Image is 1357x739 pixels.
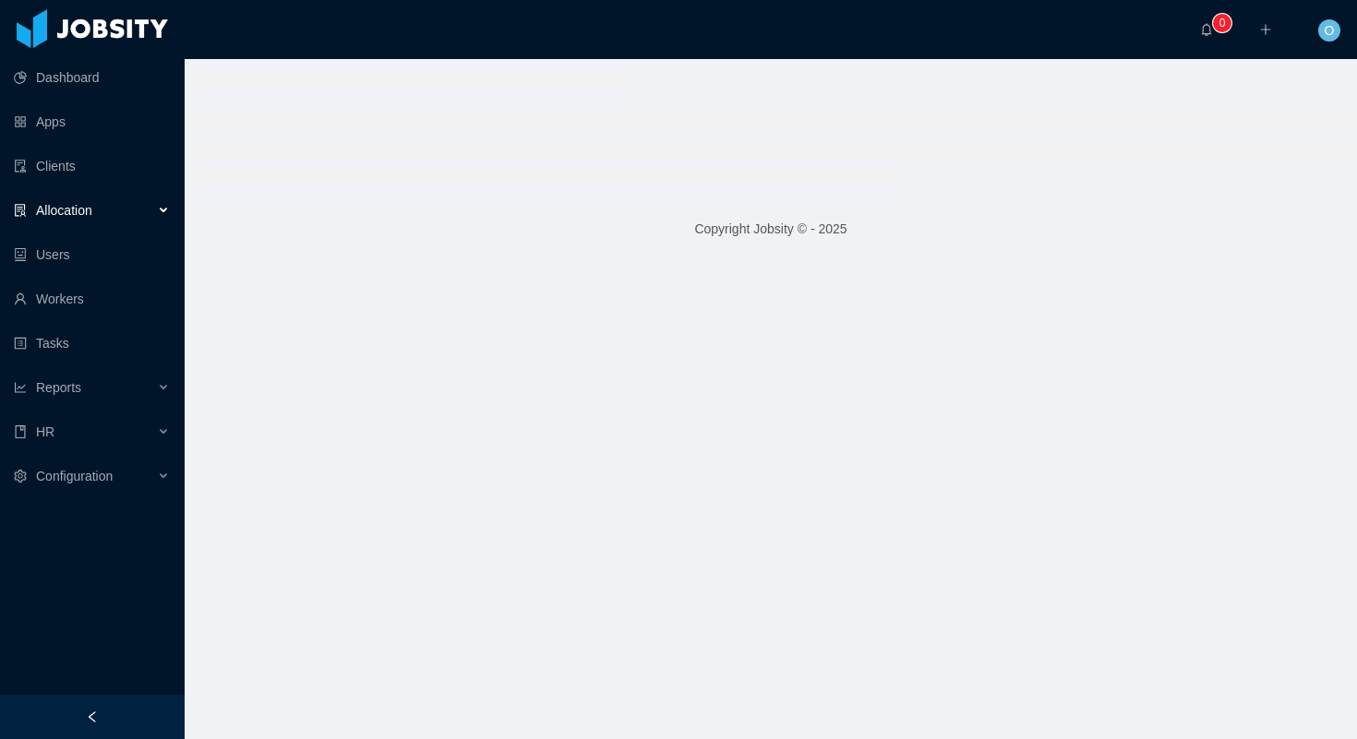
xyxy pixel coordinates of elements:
i: icon: bell [1200,23,1213,36]
a: icon: auditClients [14,148,170,185]
span: Reports [36,380,81,395]
span: HR [36,424,54,439]
i: icon: solution [14,204,27,217]
footer: Copyright Jobsity © - 2025 [185,197,1357,261]
span: O [1325,19,1335,42]
i: icon: plus [1259,23,1272,36]
a: icon: pie-chartDashboard [14,59,170,96]
i: icon: setting [14,470,27,483]
sup: 0 [1213,14,1231,32]
a: icon: profileTasks [14,325,170,362]
a: icon: appstoreApps [14,103,170,140]
span: Configuration [36,469,113,483]
i: icon: book [14,425,27,438]
a: icon: userWorkers [14,280,170,317]
i: icon: line-chart [14,381,27,394]
a: icon: robotUsers [14,236,170,273]
span: Allocation [36,203,92,218]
